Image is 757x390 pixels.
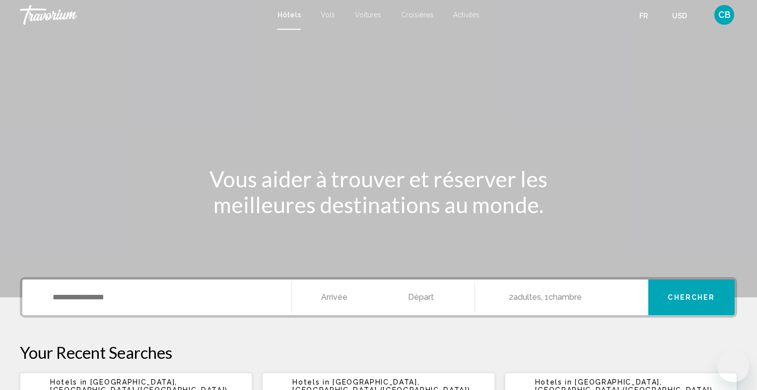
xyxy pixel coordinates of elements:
[401,11,433,19] a: Croisières
[292,279,475,315] button: Check in and out dates
[355,11,381,19] a: Voitures
[639,12,648,20] span: fr
[549,292,582,302] span: Chambre
[22,279,735,315] div: Search widget
[277,11,301,19] a: Hôtels
[535,378,572,386] span: Hotels in
[475,279,648,315] button: Travelers: 2 adults, 0 children
[321,11,335,19] a: Vols
[20,5,268,25] a: Travorium
[717,350,749,382] iframe: Bouton de lancement de la fenêtre de messagerie
[453,11,480,19] a: Activités
[672,8,696,23] button: Change currency
[668,294,715,302] span: Chercher
[193,166,565,218] h1: Vous aider à trouver et réserver les meilleures destinations au monde.
[50,378,87,386] span: Hotels in
[639,8,657,23] button: Change language
[718,10,731,20] span: CB
[541,290,582,304] span: , 1
[648,279,735,315] button: Chercher
[513,292,541,302] span: Adultes
[292,378,330,386] span: Hotels in
[711,4,737,25] button: User Menu
[672,12,687,20] span: USD
[509,290,541,304] span: 2
[20,342,737,362] p: Your Recent Searches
